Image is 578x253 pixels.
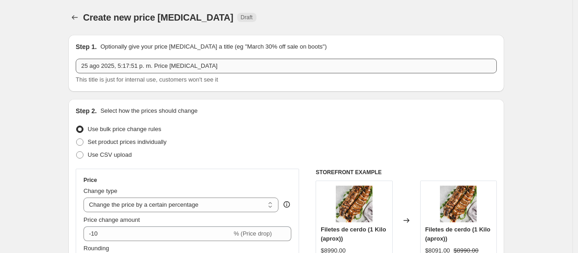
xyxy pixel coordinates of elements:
[83,245,109,252] span: Rounding
[88,126,161,132] span: Use bulk price change rules
[440,186,477,222] img: filetes-de-cerdo-desde-900-g-aprox-cerdo-100-natural-granja-magdalena-140274_80x.jpg
[100,42,327,51] p: Optionally give your price [MEDICAL_DATA] a title (eg "March 30% off sale on boots")
[76,42,97,51] h2: Step 1.
[88,138,167,145] span: Set product prices individually
[83,226,232,241] input: -15
[83,187,117,194] span: Change type
[233,230,272,237] span: % (Price drop)
[100,106,198,115] p: Select how the prices should change
[83,176,97,184] h3: Price
[76,59,497,73] input: 30% off holiday sale
[68,11,81,24] button: Price change jobs
[336,186,372,222] img: filetes-de-cerdo-desde-900-g-aprox-cerdo-100-natural-granja-magdalena-140274_80x.jpg
[321,226,386,242] span: Filetes de cerdo (1 Kilo (aprox))
[83,216,140,223] span: Price change amount
[88,151,132,158] span: Use CSV upload
[76,106,97,115] h2: Step 2.
[83,12,233,22] span: Create new price [MEDICAL_DATA]
[241,14,253,21] span: Draft
[316,169,497,176] h6: STOREFRONT EXAMPLE
[282,200,291,209] div: help
[76,76,218,83] span: This title is just for internal use, customers won't see it
[425,226,490,242] span: Filetes de cerdo (1 Kilo (aprox))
